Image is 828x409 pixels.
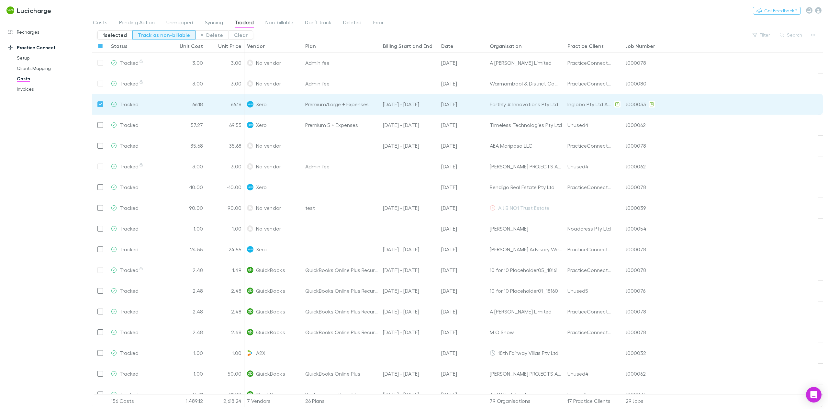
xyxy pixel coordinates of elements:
a: Costs [10,74,91,84]
span: No vendor [256,73,281,94]
div: Unit Cost [180,43,203,49]
div: J000062 [626,115,646,135]
div: 07 Jan 2025 [439,343,487,363]
span: Xero [256,115,267,135]
a: Practice Connect [1,42,91,53]
span: Tracked [119,205,139,211]
div: QuickBooks Online Plus [303,363,380,384]
div: 1.00 [206,218,244,239]
span: Tracked [235,19,254,28]
div: 2.48 [167,280,206,301]
div: 79 Organisations [487,394,565,407]
div: 23 Feb - 23 Mar 25 [380,198,439,218]
span: 18th Fairway Villas Pty Ltd [498,350,558,356]
div: 21.00 [206,384,244,405]
div: Unused5 [567,384,588,404]
div: Unit Price [218,43,241,49]
span: Tracked [119,60,144,66]
a: Invoices [10,84,91,94]
span: Don’t track [305,19,331,28]
img: No vendor's Logo [247,205,253,211]
button: Filter [749,31,774,39]
div: PracticeConnector2 [567,301,612,322]
div: 07 May - 07 Jun 25 [380,280,439,301]
div: 01 Aug - 01 Sep 24 [380,384,439,405]
div: 02 Aug 2024 [439,363,487,384]
div: 90.00 [167,198,206,218]
div: test [303,198,380,218]
span: Tracked [119,288,139,294]
div: 14 Jul 2025 [439,177,487,198]
div: J000078 [626,239,646,259]
div: Date [441,43,453,49]
img: No vendor's Logo [247,60,253,66]
img: Xero's Logo [247,122,253,128]
span: Tracked [119,122,139,128]
div: J000076 [626,280,645,301]
div: 2.48 [167,260,206,280]
div: 66.18 [167,94,206,115]
div: 24.55 [206,239,244,260]
div: Unused4 [567,115,588,135]
div: 1,489.12 [167,394,206,407]
div: 01 Jan - 31 Jan 25 [380,135,439,156]
img: QuickBooks's Logo [247,391,253,398]
span: Tracked [119,329,139,335]
div: J000078 [626,135,646,156]
div: J000078 [626,52,646,73]
span: Xero [256,94,267,114]
div: 1.00 [167,343,206,363]
div: Job Number [626,43,655,49]
div: 50.00 [206,363,244,384]
div: J000032 [626,343,646,363]
div: 35.68 [167,135,206,156]
div: 1.49 [206,260,244,280]
a: Recharges [1,27,91,37]
div: 02 Aug 2025 [439,156,487,177]
span: Xero [256,177,267,197]
span: Tracked [119,370,139,377]
div: Admin fee [303,73,380,94]
img: QuickBooks's Logo [247,267,253,273]
span: A J B NO1 Trust Estate [498,205,549,211]
div: Status [111,43,128,49]
div: 35.68 [206,135,244,156]
span: Tracked [119,246,139,252]
div: 24.55 [167,239,206,260]
div: QuickBooks Online Plus Recurring charge [DATE] to [DATE] [303,260,380,280]
div: 28 Apr - 27 May 25 [380,239,439,260]
span: QuickBooks [256,260,285,280]
div: PracticeConnector2 [567,322,612,342]
div: 01 Aug - 01 Sep 24 [380,363,439,384]
div: 3.00 [167,156,206,177]
div: 08 May 2025 [439,280,487,301]
span: Error [373,19,384,28]
div: J000062 [626,156,646,176]
div: 17 Practice Clients [565,394,623,407]
div: PracticeConnector2 [567,52,612,73]
div: A [PERSON_NAME] Limited [490,301,562,322]
span: QuickBooks [256,280,285,301]
div: J000078 [626,260,646,280]
div: 3.00 [206,73,244,94]
a: Clients Mapping [10,63,91,74]
div: PracticeConnector1 [567,73,612,94]
img: No vendor's Logo [247,80,253,87]
span: Non-billable [265,19,293,28]
img: QuickBooks's Logo [247,308,253,315]
div: [PERSON_NAME] Advisory Wealth Pty Ltd [490,239,562,259]
span: Unmapped [166,19,193,28]
div: Admin fee [303,52,380,73]
div: Bendigo Real Estate Pty Ltd [490,177,562,197]
button: Got Feedback? [753,7,801,15]
div: 156 Costs [108,394,167,407]
div: AEA Mariposa LLC [490,135,562,156]
div: A [PERSON_NAME] Limited [490,52,562,73]
div: 15.91 [167,384,206,405]
button: Delete [196,30,229,40]
span: Tracked [119,267,144,273]
img: Xero's Logo [247,101,253,108]
img: A2X's Logo [247,350,253,356]
img: Xero's Logo [247,246,253,253]
span: Syncing [205,19,223,28]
